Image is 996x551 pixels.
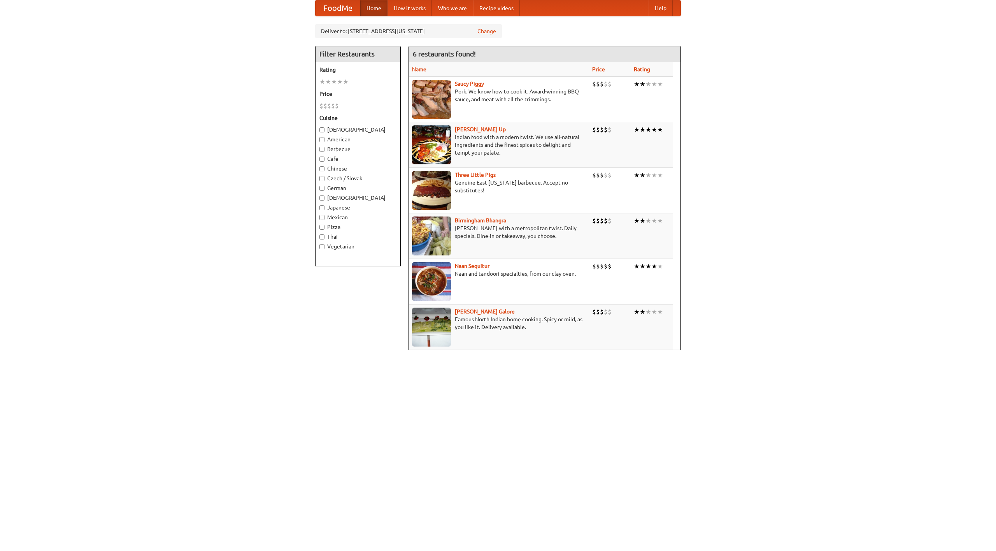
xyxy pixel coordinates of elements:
[412,88,586,103] p: Pork. We know how to cook it. Award-winning BBQ sauce, and meat with all the trimmings.
[319,225,324,230] input: Pizza
[604,125,608,134] li: $
[412,179,586,194] p: Genuine East [US_STATE] barbecue. Accept no substitutes!
[412,308,451,347] img: currygalore.jpg
[640,308,645,316] li: ★
[319,184,396,192] label: German
[412,262,451,301] img: naansequitur.jpg
[319,102,323,110] li: $
[651,80,657,88] li: ★
[335,102,339,110] li: $
[651,171,657,180] li: ★
[319,147,324,152] input: Barbecue
[592,80,596,88] li: $
[600,308,604,316] li: $
[319,114,396,122] h5: Cuisine
[649,0,673,16] a: Help
[596,217,600,225] li: $
[325,77,331,86] li: ★
[319,234,324,239] input: Thai
[455,308,515,315] a: [PERSON_NAME] Galore
[473,0,520,16] a: Recipe videos
[600,217,604,225] li: $
[640,171,645,180] li: ★
[455,217,506,224] a: Birmingham Bhangra
[608,217,612,225] li: $
[455,172,496,178] a: Three Little Pigs
[634,262,640,271] li: ★
[651,125,657,134] li: ★
[645,217,651,225] li: ★
[640,262,645,271] li: ★
[412,133,586,157] p: Indian food with a modern twist. We use all-natural ingredients and the finest spices to delight ...
[319,186,324,191] input: German
[319,165,396,173] label: Chinese
[657,125,663,134] li: ★
[651,217,657,225] li: ★
[331,102,335,110] li: $
[319,194,396,202] label: [DEMOGRAPHIC_DATA]
[319,174,396,182] label: Czech / Slovak
[412,80,451,119] img: saucy.jpg
[600,171,604,180] li: $
[477,27,496,35] a: Change
[388,0,432,16] a: How it works
[319,244,324,249] input: Vegetarian
[608,308,612,316] li: $
[600,125,604,134] li: $
[319,157,324,162] input: Cafe
[316,0,360,16] a: FoodMe
[319,213,396,221] label: Mexican
[319,90,396,98] h5: Price
[645,262,651,271] li: ★
[640,217,645,225] li: ★
[657,217,663,225] li: ★
[319,77,325,86] li: ★
[455,81,484,87] a: Saucy Piggy
[592,125,596,134] li: $
[600,80,604,88] li: $
[596,308,600,316] li: $
[634,80,640,88] li: ★
[455,263,489,269] a: Naan Sequitur
[657,171,663,180] li: ★
[412,217,451,255] img: bhangra.jpg
[319,136,396,143] label: American
[596,125,600,134] li: $
[604,262,608,271] li: $
[319,166,324,171] input: Chinese
[634,66,650,72] a: Rating
[319,145,396,153] label: Barbecue
[604,308,608,316] li: $
[645,125,651,134] li: ★
[412,315,586,331] p: Famous North Indian home cooking. Spicy or mild, as you like it. Delivery available.
[360,0,388,16] a: Home
[596,80,600,88] li: $
[432,0,473,16] a: Who we are
[319,233,396,241] label: Thai
[455,126,506,132] a: [PERSON_NAME] Up
[319,127,324,132] input: [DEMOGRAPHIC_DATA]
[645,171,651,180] li: ★
[600,262,604,271] li: $
[316,46,400,62] h4: Filter Restaurants
[592,217,596,225] li: $
[657,308,663,316] li: ★
[412,171,451,210] img: littlepigs.jpg
[604,171,608,180] li: $
[634,171,640,180] li: ★
[319,155,396,163] label: Cafe
[319,204,396,211] label: Japanese
[657,262,663,271] li: ★
[608,80,612,88] li: $
[592,308,596,316] li: $
[608,262,612,271] li: $
[319,137,324,142] input: American
[319,195,324,201] input: [DEMOGRAPHIC_DATA]
[604,217,608,225] li: $
[412,125,451,164] img: curryup.jpg
[596,171,600,180] li: $
[319,126,396,134] label: [DEMOGRAPHIC_DATA]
